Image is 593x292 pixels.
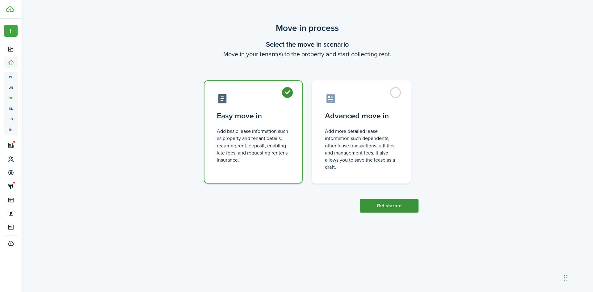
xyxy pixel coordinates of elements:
a: kl [4,103,18,114]
iframe: Chat Widget [562,262,593,292]
a: oc [4,93,18,103]
control-radio-card-description: Add basic lease information such as property and tenant details, recurring rent, deposit, enablin... [217,128,290,163]
button: Open menu [4,25,18,37]
wizard-step-header-description: Move in your tenant(s) to the property and start collecting rent. [196,49,418,59]
div: Drag [564,269,568,287]
a: un [4,82,18,93]
a: pt [4,72,18,82]
control-radio-card-description: Add more detailed lease information such dependents, other lease transactions, utilities, and man... [325,128,398,171]
scenario-title: Move in process [196,22,418,35]
img: TenantCloud [6,6,14,12]
a: eq [4,114,18,124]
control-radio-card-title: Easy move in [217,110,290,121]
control-radio-card-title: Advanced move in [325,110,398,121]
wizard-step-header-title: Select the move in scenario [196,39,418,49]
a: in [4,124,18,135]
button: Get started [360,199,418,213]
